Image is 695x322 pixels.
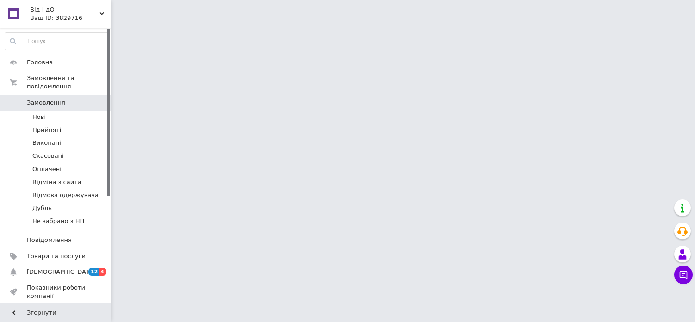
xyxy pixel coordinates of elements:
span: 4 [99,268,106,276]
span: Товари та послуги [27,252,86,260]
span: Оплачені [32,165,62,173]
span: Від і дО [30,6,99,14]
span: Головна [27,58,53,67]
span: Не забрано з НП [32,217,84,225]
span: [DEMOGRAPHIC_DATA] [27,268,95,276]
span: Відміна з сайта [32,178,81,186]
span: Повідомлення [27,236,72,244]
input: Пошук [5,33,109,50]
div: Ваш ID: 3829716 [30,14,111,22]
span: Скасовані [32,152,64,160]
span: Відмова одержувача [32,191,99,199]
span: Замовлення та повідомлення [27,74,111,91]
span: 12 [88,268,99,276]
span: Дубль [32,204,52,212]
button: Чат з покупцем [674,266,693,284]
span: Замовлення [27,99,65,107]
span: Нові [32,113,46,121]
span: Показники роботи компанії [27,284,86,300]
span: Прийняті [32,126,61,134]
span: Виконані [32,139,61,147]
